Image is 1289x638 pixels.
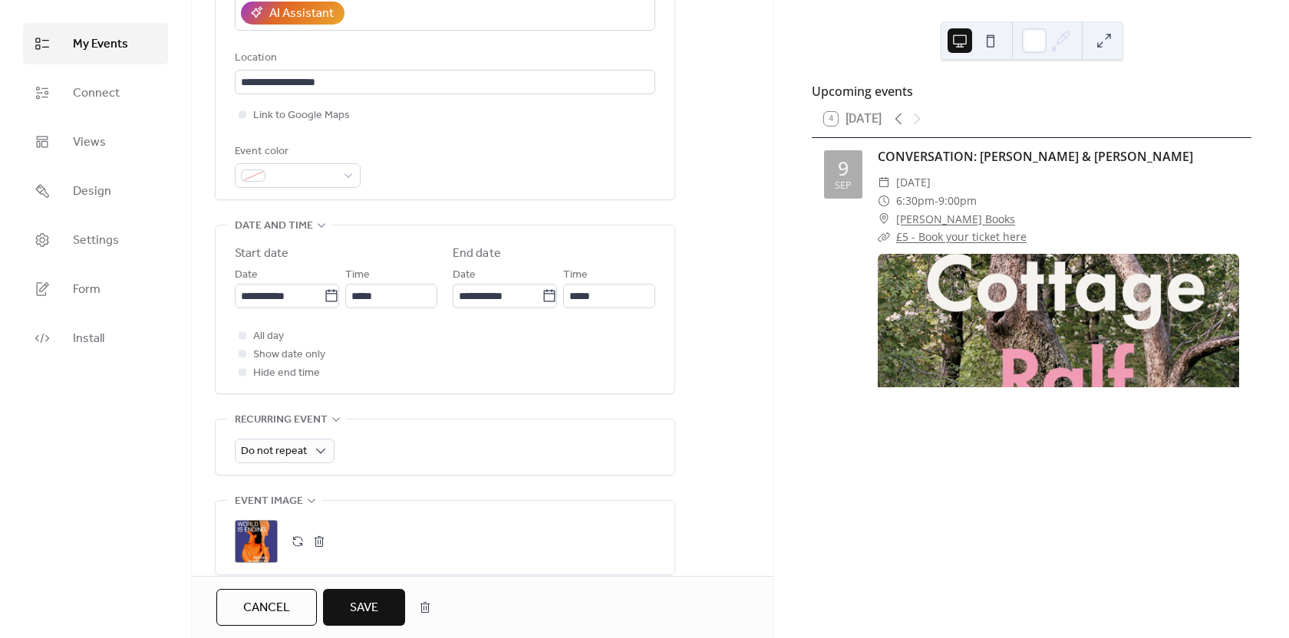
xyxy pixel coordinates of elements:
[350,599,378,617] span: Save
[243,599,290,617] span: Cancel
[235,143,358,161] div: Event color
[253,364,320,383] span: Hide end time
[896,210,1015,229] a: [PERSON_NAME] Books
[73,133,106,152] span: Views
[241,441,307,462] span: Do not repeat
[235,411,328,429] span: Recurring event
[453,266,476,284] span: Date
[23,268,168,310] a: Form
[323,589,405,626] button: Save
[253,107,350,125] span: Link to Google Maps
[73,232,119,250] span: Settings
[253,327,284,346] span: All day
[73,183,111,201] span: Design
[73,281,101,299] span: Form
[896,192,935,210] span: 6:30pm
[938,192,977,210] span: 9:00pm
[73,35,128,54] span: My Events
[235,49,652,67] div: Location
[235,520,278,563] div: ;
[235,245,288,263] div: Start date
[23,72,168,113] a: Connect
[241,2,345,25] button: AI Assistant
[23,121,168,163] a: Views
[345,266,370,284] span: Time
[896,173,931,192] span: [DATE]
[235,492,303,511] span: Event image
[23,170,168,212] a: Design
[235,266,258,284] span: Date
[23,23,168,64] a: My Events
[878,173,890,192] div: ​
[896,229,1027,244] a: £5 - Book your ticket here
[878,228,890,246] div: ​
[838,159,849,178] div: 9
[216,589,317,626] button: Cancel
[453,245,501,263] div: End date
[935,192,938,210] span: -
[73,84,120,103] span: Connect
[878,148,1193,165] a: CONVERSATION: [PERSON_NAME] & [PERSON_NAME]
[253,346,325,364] span: Show date only
[73,330,104,348] span: Install
[235,217,313,235] span: Date and time
[23,317,168,359] a: Install
[269,5,334,23] div: AI Assistant
[23,219,168,261] a: Settings
[878,192,890,210] div: ​
[878,210,890,229] div: ​
[812,82,1251,100] div: Upcoming events
[563,266,588,284] span: Time
[835,181,852,191] div: Sep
